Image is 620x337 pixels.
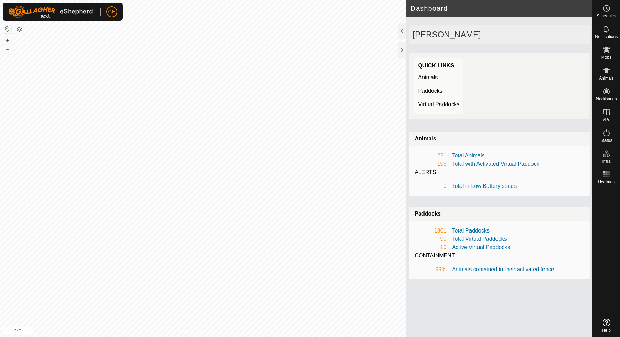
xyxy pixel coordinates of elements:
[593,316,620,335] a: Help
[414,152,446,160] div: 221
[452,244,510,250] a: Active Virtual Paddocks
[414,265,446,274] div: 99%
[176,328,202,334] a: Privacy Policy
[414,160,446,168] div: 195
[409,25,590,44] div: [PERSON_NAME]
[414,252,584,260] div: CONTAINMENT
[595,35,618,39] span: Notifications
[452,183,517,189] a: Total in Low Battery status
[452,228,490,234] a: Total Paddocks
[414,243,446,252] div: 10
[108,8,116,16] span: GH
[600,138,612,143] span: Status
[601,55,611,60] span: Mobs
[602,159,610,163] span: Infra
[414,211,441,217] strong: Paddocks
[414,168,584,176] div: ALERTS
[599,76,614,80] span: Animals
[414,227,446,235] div: 1361
[414,182,446,190] div: 0
[452,161,539,167] a: Total with Activated Virtual Paddock
[452,266,554,272] a: Animals contained in their activated fence
[602,328,611,333] span: Help
[418,101,459,107] a: Virtual Paddocks
[8,6,95,18] img: Gallagher Logo
[452,153,484,158] a: Total Animals
[414,136,436,142] strong: Animals
[414,235,446,243] div: 90
[418,88,442,94] a: Paddocks
[418,74,438,80] a: Animals
[596,97,617,101] span: Neckbands
[210,328,230,334] a: Contact Us
[15,25,24,34] button: Map Layers
[3,45,11,54] button: –
[3,36,11,45] button: +
[418,63,454,69] strong: Quick Links
[596,14,616,18] span: Schedules
[410,4,592,12] h2: Dashboard
[598,180,615,184] span: Heatmap
[3,25,11,33] button: Reset Map
[602,118,610,122] span: VPs
[452,236,507,242] a: Total Virtual Paddocks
